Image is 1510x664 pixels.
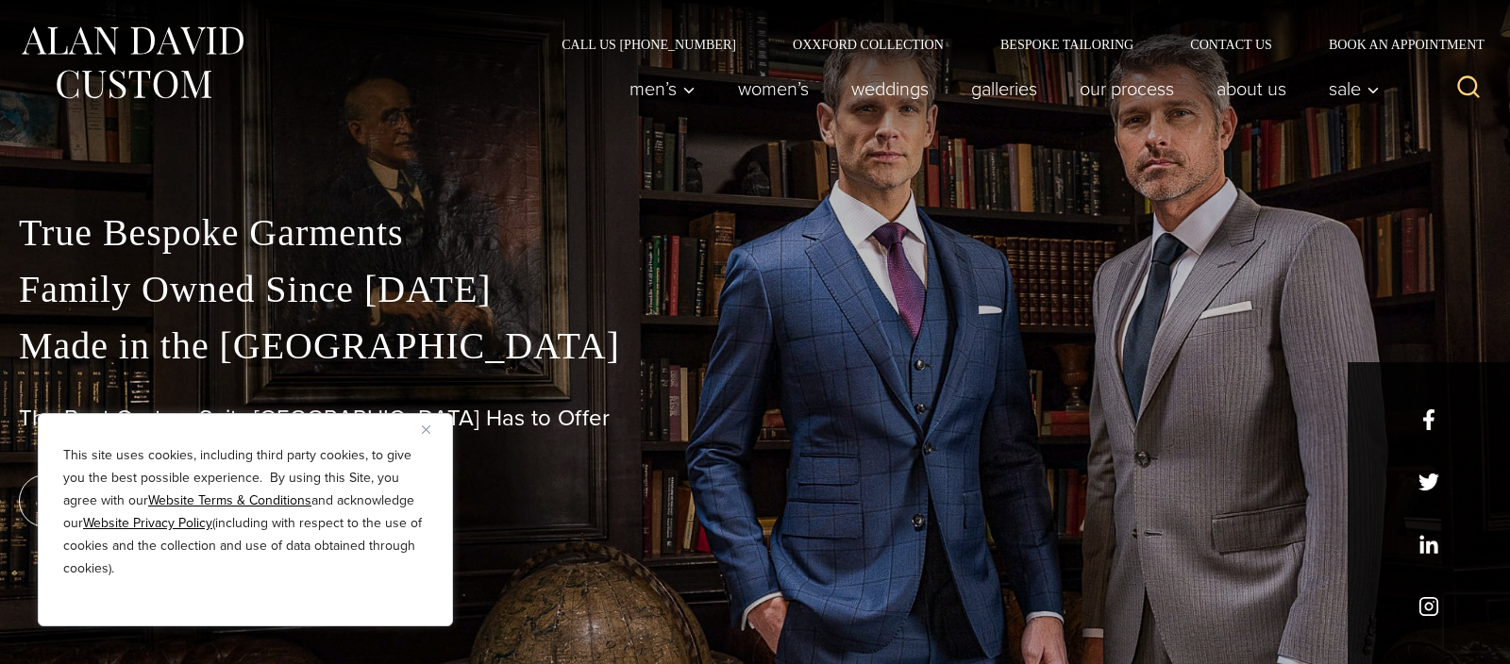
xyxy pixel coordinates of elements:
a: Contact Us [1162,38,1300,51]
a: Bespoke Tailoring [972,38,1162,51]
nav: Secondary Navigation [533,38,1491,51]
img: Close [422,425,430,434]
a: About Us [1196,70,1308,108]
button: View Search Form [1446,66,1491,111]
a: weddings [830,70,950,108]
a: Galleries [950,70,1059,108]
a: Oxxford Collection [764,38,972,51]
a: book an appointment [19,474,283,527]
button: Close [422,418,445,440]
h1: The Best Custom Suits [GEOGRAPHIC_DATA] Has to Offer [19,405,1491,432]
span: Men’s [629,79,696,98]
a: Call Us [PHONE_NUMBER] [533,38,764,51]
span: Sale [1329,79,1380,98]
img: Alan David Custom [19,21,245,105]
a: Book an Appointment [1300,38,1491,51]
a: Our Process [1059,70,1196,108]
a: Website Terms & Conditions [148,490,311,510]
nav: Primary Navigation [609,70,1390,108]
a: Website Privacy Policy [83,513,212,533]
p: This site uses cookies, including third party cookies, to give you the best possible experience. ... [63,444,428,580]
p: True Bespoke Garments Family Owned Since [DATE] Made in the [GEOGRAPHIC_DATA] [19,205,1491,374]
a: Women’s [717,70,830,108]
